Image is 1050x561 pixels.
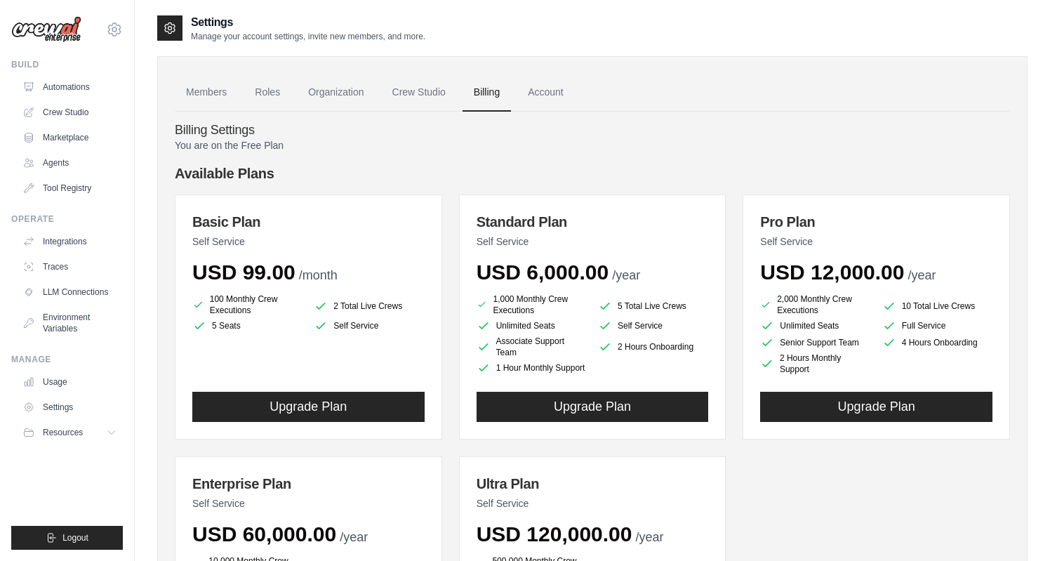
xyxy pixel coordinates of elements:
[17,230,123,253] a: Integrations
[299,268,338,282] span: /month
[191,14,425,31] h2: Settings
[17,152,123,174] a: Agents
[192,319,303,333] li: 5 Seats
[477,336,587,358] li: Associate Support Team
[11,16,81,43] img: Logo
[612,268,640,282] span: /year
[598,296,708,316] li: 5 Total Live Crews
[760,352,870,375] li: 2 Hours Monthly Support
[17,76,123,98] a: Automations
[882,296,992,316] li: 10 Total Live Crews
[17,371,123,393] a: Usage
[598,319,708,333] li: Self Service
[192,522,336,546] span: USD 60,000.00
[17,101,123,124] a: Crew Studio
[477,235,709,249] p: Self Service
[192,392,425,422] button: Upgrade Plan
[192,212,425,232] h3: Basic Plan
[477,319,587,333] li: Unlimited Seats
[175,123,1010,138] h4: Billing Settings
[17,256,123,278] a: Traces
[477,392,709,422] button: Upgrade Plan
[477,474,709,494] h3: Ultra Plan
[463,74,511,112] a: Billing
[760,212,992,232] h3: Pro Plan
[882,319,992,333] li: Full Service
[191,31,425,42] p: Manage your account settings, invite new members, and more.
[314,296,424,316] li: 2 Total Live Crews
[314,319,424,333] li: Self Service
[43,427,83,438] span: Resources
[517,74,575,112] a: Account
[381,74,457,112] a: Crew Studio
[598,336,708,358] li: 2 Hours Onboarding
[192,293,303,316] li: 100 Monthly Crew Executions
[11,59,123,70] div: Build
[477,212,709,232] h3: Standard Plan
[175,138,1010,152] p: You are on the Free Plan
[192,235,425,249] p: Self Service
[477,361,587,375] li: 1 Hour Monthly Support
[192,260,295,284] span: USD 99.00
[192,496,425,510] p: Self Service
[760,260,904,284] span: USD 12,000.00
[175,164,1010,183] h4: Available Plans
[908,268,936,282] span: /year
[11,213,123,225] div: Operate
[477,293,587,316] li: 1,000 Monthly Crew Executions
[17,126,123,149] a: Marketplace
[297,74,375,112] a: Organization
[244,74,291,112] a: Roles
[477,260,609,284] span: USD 6,000.00
[17,306,123,340] a: Environment Variables
[175,74,238,112] a: Members
[636,530,664,544] span: /year
[760,336,870,350] li: Senior Support Team
[340,530,368,544] span: /year
[192,474,425,494] h3: Enterprise Plan
[760,293,870,316] li: 2,000 Monthly Crew Executions
[11,354,123,365] div: Manage
[62,532,88,543] span: Logout
[760,235,992,249] p: Self Service
[17,421,123,444] button: Resources
[17,177,123,199] a: Tool Registry
[882,336,992,350] li: 4 Hours Onboarding
[17,396,123,418] a: Settings
[477,522,632,546] span: USD 120,000.00
[477,496,709,510] p: Self Service
[760,319,870,333] li: Unlimited Seats
[17,281,123,303] a: LLM Connections
[760,392,992,422] button: Upgrade Plan
[11,526,123,550] button: Logout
